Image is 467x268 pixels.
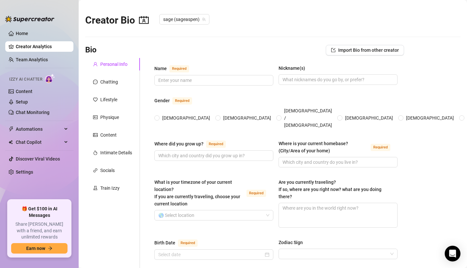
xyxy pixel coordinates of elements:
a: Chat Monitoring [16,110,49,115]
span: Required [172,97,192,105]
span: message [93,80,98,84]
img: Chat Copilot [9,140,13,144]
div: Chatting [100,78,118,86]
div: Name [154,65,167,72]
span: Required [371,144,390,151]
label: Birth Date [154,239,205,247]
input: Name [158,77,268,84]
span: Izzy AI Chatter [9,76,42,83]
span: [DEMOGRAPHIC_DATA] [403,114,457,122]
input: Birth Date [158,251,263,258]
span: link [93,168,98,173]
input: Where did you grow up? [158,152,268,159]
a: Creator Analytics [16,41,68,52]
a: Home [16,31,28,36]
div: Birth Date [154,239,175,246]
span: heart [93,97,98,102]
span: arrow-right [48,246,52,251]
input: Where is your current homebase? (City/Area of your home) [282,159,392,166]
a: Setup [16,99,28,105]
span: idcard [93,115,98,120]
h2: Creator Bio [85,14,149,27]
img: AI Chatter [45,74,55,83]
h3: Bio [85,45,97,55]
div: Where did you grow up? [154,140,204,147]
div: Open Intercom Messenger [445,246,460,261]
button: Earn nowarrow-right [11,243,68,254]
span: Required [246,190,266,197]
a: Settings [16,169,33,175]
span: [DEMOGRAPHIC_DATA] [342,114,396,122]
button: Import Bio from other creator [326,45,404,55]
div: Zodiac Sign [279,239,303,246]
span: thunderbolt [9,126,14,132]
label: Nickname(s) [279,65,310,72]
span: What is your timezone of your current location? If you are currently traveling, choose your curre... [154,180,240,206]
span: 🎁 Get $100 in AI Messages [11,206,68,219]
input: Nickname(s) [282,76,392,83]
div: Personal Info [100,61,127,68]
label: Where is your current homebase? (City/Area of your home) [279,140,398,154]
div: Nickname(s) [279,65,305,72]
label: Name [154,65,196,72]
span: [DEMOGRAPHIC_DATA] [221,114,274,122]
span: team [202,17,206,21]
span: Import Bio from other creator [338,48,399,53]
a: Content [16,89,32,94]
span: Are you currently traveling? If so, where are you right now? what are you doing there? [279,180,381,199]
a: Team Analytics [16,57,48,62]
span: picture [93,133,98,137]
span: Chat Copilot [16,137,62,147]
label: Where did you grow up? [154,140,233,148]
span: [DEMOGRAPHIC_DATA] / [DEMOGRAPHIC_DATA] [282,107,335,129]
div: Where is your current homebase? (City/Area of your home) [279,140,368,154]
span: Required [169,65,189,72]
div: Intimate Details [100,149,132,156]
span: fire [93,150,98,155]
span: Share [PERSON_NAME] with a friend, and earn unlimited rewards [11,221,68,240]
div: Gender [154,97,170,104]
span: experiment [93,186,98,190]
span: sage (sageaspen) [163,14,205,24]
span: Earn now [26,246,45,251]
div: Content [100,131,117,139]
div: Lifestyle [100,96,117,103]
div: Physique [100,114,119,121]
span: import [331,48,336,52]
label: Zodiac Sign [279,239,307,246]
span: user [93,62,98,67]
label: Gender [154,97,199,105]
div: Socials [100,167,115,174]
img: logo-BBDzfeDw.svg [5,16,54,22]
span: Required [178,239,198,247]
div: Train Izzy [100,184,120,192]
span: contacts [139,15,149,25]
span: Required [206,141,226,148]
a: Discover Viral Videos [16,156,60,162]
span: [DEMOGRAPHIC_DATA] [160,114,213,122]
span: Automations [16,124,62,134]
